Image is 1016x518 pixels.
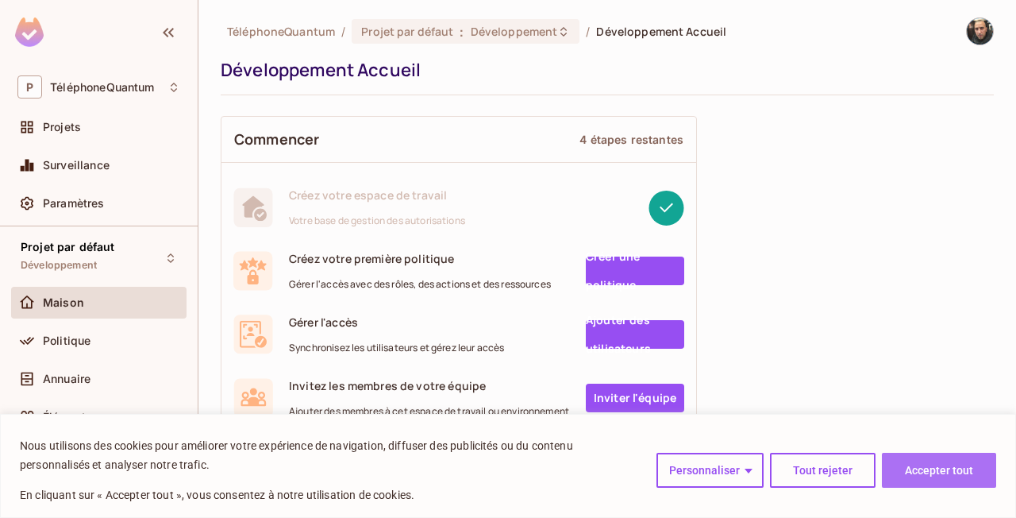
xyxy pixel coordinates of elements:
span: l'espace de travail actif [227,24,335,39]
button: Personnaliser [656,453,764,488]
font: Éléments [43,410,92,423]
button: Accepter tout [882,453,996,488]
img: David Martins [967,18,993,44]
button: Tout rejeter [770,453,876,488]
font: TéléphoneQuantum [50,80,154,94]
font: Gérer l'accès avec des rôles, des actions et des ressources [289,277,551,291]
font: 4 étapes restantes [579,133,683,146]
font: TéléphoneQuantum [227,24,335,39]
font: Projets [43,120,81,133]
font: Inviter l'équipe [594,390,676,405]
span: Espace de travail : PhoneQuantum [50,81,154,94]
font: Nous utilisons des cookies pour améliorer votre expérience de navigation, diffuser des publicités... [20,439,573,471]
font: Invitez les membres de votre équipe [289,378,486,393]
font: Développement Accueil [596,24,726,39]
font: P [26,80,33,94]
font: Projet par défaut [361,24,453,39]
font: Personnaliser [669,464,740,477]
font: / [586,25,590,38]
font: En cliquant sur « Accepter tout », vous consentez à notre utilisation de cookies. [20,489,414,501]
font: Maison [43,296,84,309]
font: Accepter tout [905,464,973,477]
font: Annuaire [43,372,90,385]
font: Ajouter des utilisateurs [586,312,651,356]
font: / [341,25,345,38]
font: Tout rejeter [793,464,852,477]
font: Paramètres [43,196,105,210]
font: Créez votre première politique [289,251,455,266]
font: Politique [43,334,90,347]
font: Ajouter des membres à cet espace de travail ou environnement [289,404,569,418]
a: Ajouter des utilisateurs [586,320,684,349]
font: Développement [21,259,97,271]
font: Gérer l'accès [289,315,358,330]
font: Créez votre espace de travail [289,187,447,203]
a: Inviter l'équipe [586,384,684,412]
font: Synchronisez les utilisateurs et gérez leur accès [289,341,504,354]
a: Créer une politique [586,257,684,285]
font: Commencer [234,129,319,149]
font: : [459,21,464,42]
font: Projet par défaut [21,240,115,253]
font: Surveillance [43,158,110,172]
font: Votre base de gestion des autorisations [289,214,465,227]
img: SReyMgAAAABJRU5ErkJggg== [15,17,44,47]
font: Développement Accueil [221,58,421,82]
font: Créer une politique [586,249,640,292]
font: Développement [471,24,558,39]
